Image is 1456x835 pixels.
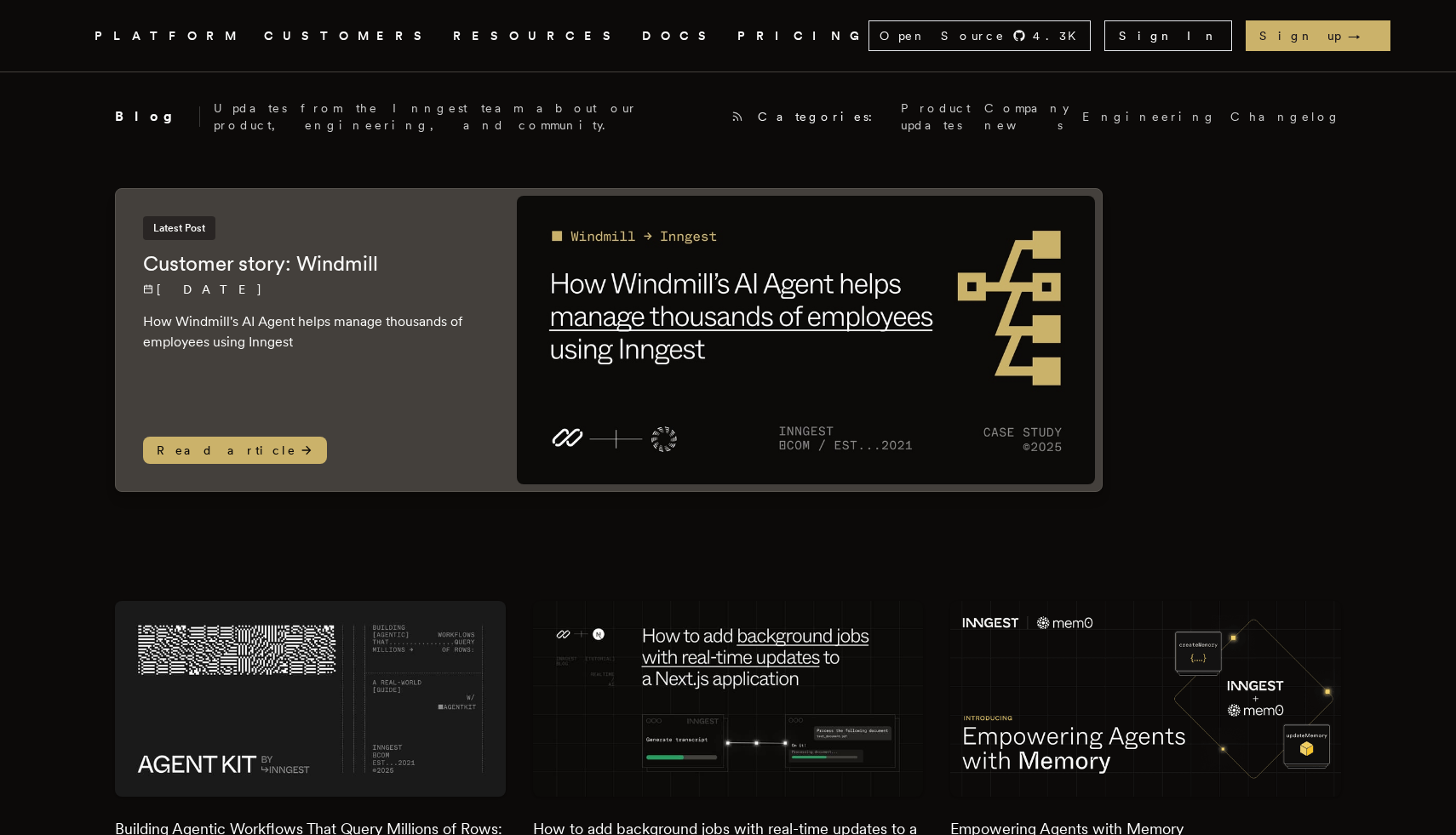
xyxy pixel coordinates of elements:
p: Updates from the Inngest team about our product, engineering, and community. [214,100,717,134]
span: 4.3 K [1033,27,1086,44]
a: Product updates [901,100,971,134]
span: Categories: [758,108,887,125]
a: PRICING [737,26,868,47]
p: How Windmill's AI Agent helps manage thousands of employees using Inngest [143,312,483,352]
a: Company news [984,100,1069,134]
img: Featured image for How to add background jobs with real-time updates to a Next.js application blo... [533,601,924,796]
a: Sign up [1246,20,1390,51]
p: [DATE] [143,281,483,298]
span: Read article [143,437,327,464]
a: CUSTOMERS [264,26,433,47]
img: Featured image for Empowering Agents with Memory blog post [950,601,1341,796]
span: Latest Post [143,216,215,240]
img: Featured image for Customer story: Windmill blog post [517,196,1095,484]
a: Latest PostCustomer story: Windmill[DATE] How Windmill's AI Agent helps manage thousands of emplo... [115,188,1103,492]
span: Open Source [880,27,1006,44]
h2: Customer story: Windmill [143,250,483,277]
img: Featured image for Building Agentic Workflows That Query Millions of Rows: A Real-World Guide wit... [115,601,506,796]
a: Engineering [1082,108,1217,125]
button: PLATFORM [95,26,244,47]
span: → [1348,27,1377,44]
h2: Blog [115,106,200,127]
button: RESOURCES [453,26,622,47]
a: Sign In [1104,20,1232,51]
a: Changelog [1230,108,1341,125]
a: DOCS [642,26,717,47]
